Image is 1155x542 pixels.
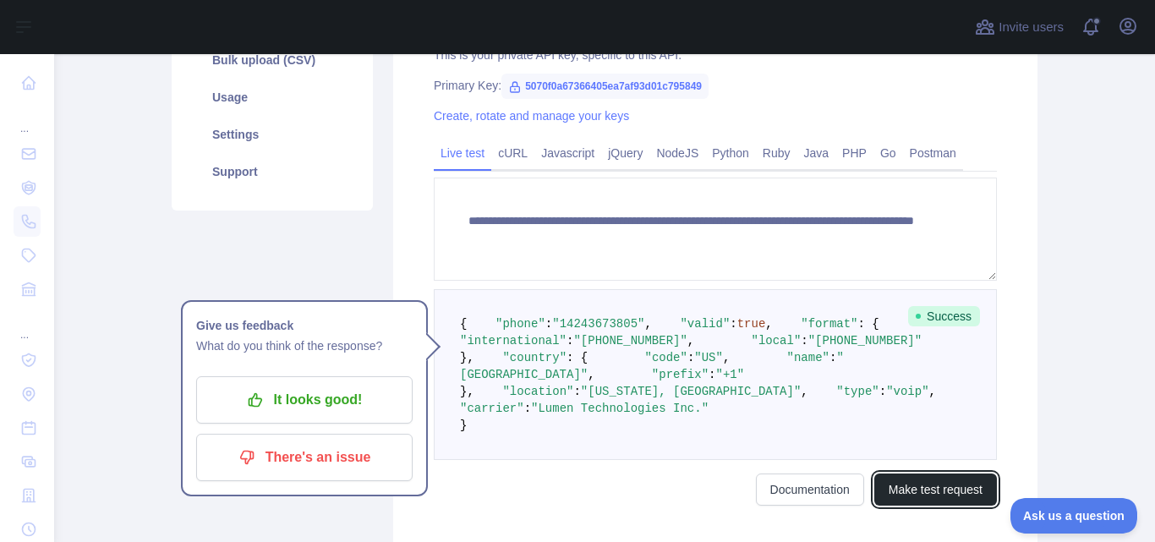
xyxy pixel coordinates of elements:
[694,351,723,364] span: "US"
[929,385,936,398] span: ,
[196,336,413,356] p: What do you think of the response?
[209,443,400,472] p: There's an issue
[581,385,801,398] span: "[US_STATE], [GEOGRAPHIC_DATA]"
[434,77,997,94] div: Primary Key:
[797,140,836,167] a: Java
[787,351,829,364] span: "name"
[601,140,649,167] a: jQuery
[501,74,709,99] span: 5070f0a67366405ea7af93d01c795849
[573,385,580,398] span: :
[687,351,694,364] span: :
[644,351,687,364] span: "code"
[502,351,567,364] span: "country"
[903,140,963,167] a: Postman
[715,368,744,381] span: "+1"
[829,351,836,364] span: :
[567,334,573,348] span: :
[1010,498,1138,534] iframe: Toggle Customer Support
[687,334,694,348] span: ,
[999,18,1064,37] span: Invite users
[588,368,594,381] span: ,
[705,140,756,167] a: Python
[801,334,807,348] span: :
[196,376,413,424] button: It looks good!
[879,385,886,398] span: :
[460,317,467,331] span: {
[908,306,980,326] span: Success
[491,140,534,167] a: cURL
[836,385,879,398] span: "type"
[737,317,766,331] span: true
[460,334,567,348] span: "international"
[874,474,997,506] button: Make test request
[652,368,709,381] span: "prefix"
[765,317,772,331] span: ,
[460,351,474,364] span: },
[524,402,531,415] span: :
[192,79,353,116] a: Usage
[460,419,467,432] span: }
[808,334,922,348] span: "[PHONE_NUMBER]"
[534,140,601,167] a: Javascript
[835,140,873,167] a: PHP
[567,351,588,364] span: : {
[680,317,730,331] span: "valid"
[460,385,474,398] span: },
[434,140,491,167] a: Live test
[801,317,857,331] span: "format"
[209,386,400,414] p: It looks good!
[801,385,807,398] span: ,
[756,140,797,167] a: Ruby
[434,109,629,123] a: Create, rotate and manage your keys
[192,41,353,79] a: Bulk upload (CSV)
[649,140,705,167] a: NodeJS
[972,14,1067,41] button: Invite users
[723,351,730,364] span: ,
[495,317,545,331] span: "phone"
[192,153,353,190] a: Support
[873,140,903,167] a: Go
[196,434,413,481] button: There's an issue
[196,315,413,336] h1: Give us feedback
[573,334,687,348] span: "[PHONE_NUMBER]"
[460,402,524,415] span: "carrier"
[730,317,736,331] span: :
[502,385,573,398] span: "location"
[709,368,715,381] span: :
[552,317,644,331] span: "14243673805"
[14,308,41,342] div: ...
[531,402,709,415] span: "Lumen Technologies Inc."
[886,385,928,398] span: "voip"
[644,317,651,331] span: ,
[756,474,864,506] a: Documentation
[434,47,997,63] div: This is your private API key, specific to this API.
[545,317,552,331] span: :
[858,317,879,331] span: : {
[751,334,801,348] span: "local"
[14,101,41,135] div: ...
[192,116,353,153] a: Settings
